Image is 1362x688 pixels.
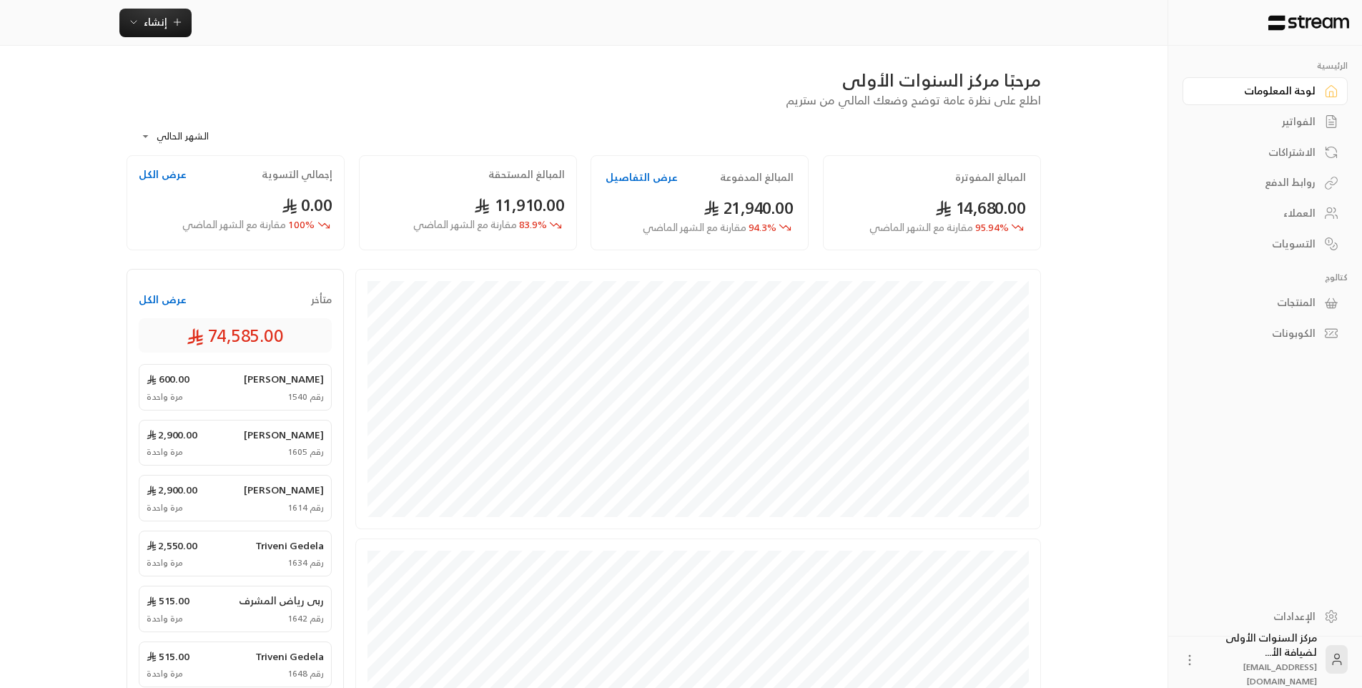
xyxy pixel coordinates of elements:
[1267,15,1351,31] img: Logo
[474,190,565,220] span: 11,910.00
[1183,108,1348,136] a: الفواتير
[1183,77,1348,105] a: لوحة المعلومات
[1183,230,1348,257] a: التسويات
[287,446,324,458] span: رقم 1605
[147,391,183,403] span: مرة واحدة
[1183,272,1348,283] p: كتالوج
[147,539,197,553] span: 2,550.00
[1183,289,1348,317] a: المنتجات
[1183,169,1348,197] a: روابط الدفع
[287,502,324,513] span: رقم 1614
[1200,206,1316,220] div: العملاء
[147,446,183,458] span: مرة واحدة
[187,324,284,347] span: 74,585.00
[413,215,517,233] span: مقارنة مع الشهر الماضي
[147,613,183,624] span: مرة واحدة
[147,668,183,679] span: مرة واحدة
[127,69,1041,92] div: مرحبًا مركز السنوات الأولى
[1200,609,1316,624] div: الإعدادات
[1183,138,1348,166] a: الاشتراكات
[287,391,324,403] span: رقم 1540
[1183,602,1348,630] a: الإعدادات
[147,502,183,513] span: مرة واحدة
[1205,631,1317,688] div: مركز السنوات الأولى لضيافة الأ...
[1183,60,1348,72] p: الرئيسية
[1183,200,1348,227] a: العملاء
[134,118,241,155] div: الشهر الحالي
[244,372,324,386] span: [PERSON_NAME]
[139,167,187,182] button: عرض الكل
[182,217,315,232] span: 100 %
[786,90,1041,110] span: اطلع على نظرة عامة توضح وضعك المالي من ستريم
[287,668,324,679] span: رقم 1648
[869,218,973,236] span: مقارنة مع الشهر الماضي
[139,293,187,307] button: عرض الكل
[147,594,189,608] span: 515.00
[1200,114,1316,129] div: الفواتير
[147,428,197,442] span: 2,900.00
[147,649,189,664] span: 515.00
[244,428,324,442] span: [PERSON_NAME]
[869,220,1009,235] span: 95.94 %
[182,215,286,233] span: مقارنة مع الشهر الماضي
[606,170,678,185] button: عرض التفاصيل
[1200,295,1316,310] div: المنتجات
[413,217,547,232] span: 83.9 %
[311,293,332,307] span: متأخر
[935,193,1026,222] span: 14,680.00
[256,539,324,553] span: Triveni Gedela
[147,483,197,497] span: 2,900.00
[1183,320,1348,348] a: الكوبونات
[704,193,794,222] span: 21,940.00
[262,167,332,182] h2: إجمالي التسوية
[643,218,746,236] span: مقارنة مع الشهر الماضي
[1200,145,1316,159] div: الاشتراكات
[244,483,324,497] span: [PERSON_NAME]
[643,220,776,235] span: 94.3 %
[287,557,324,569] span: رقم 1634
[119,9,192,37] button: إنشاء
[144,13,167,31] span: إنشاء
[1200,326,1316,340] div: الكوبونات
[1200,84,1316,98] div: لوحة المعلومات
[256,649,324,664] span: Triveni Gedela
[282,190,332,220] span: 0.00
[147,372,189,386] span: 600.00
[287,613,324,624] span: رقم 1642
[1200,175,1316,190] div: روابط الدفع
[1200,237,1316,251] div: التسويات
[488,167,565,182] h2: المبالغ المستحقة
[239,594,324,608] span: ربى رياض المشرف
[955,170,1026,185] h2: المبالغ المفوترة
[147,557,183,569] span: مرة واحدة
[720,170,794,185] h2: المبالغ المدفوعة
